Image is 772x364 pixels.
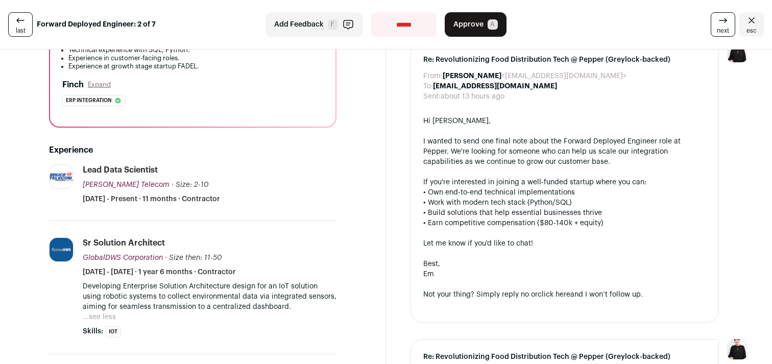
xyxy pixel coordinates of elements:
[83,326,103,336] span: Skills:
[423,218,706,228] div: • Earn competitive compensation ($80-140k + equity)
[68,46,323,54] li: Technical experience with SQL, Python.
[727,339,747,359] img: 9240684-medium_jpg
[423,55,706,65] span: Re: Revolutionizing Food Distribution Tech @ Pepper (Greylock-backed)
[727,42,747,62] img: 9240684-medium_jpg
[172,181,209,188] span: · Size: 2-10
[83,194,220,204] span: [DATE] - Present · 11 months · Contractor
[423,81,433,91] dt: To:
[83,312,116,322] button: ...see less
[83,254,163,261] span: GlobalDWS Corporation
[488,19,498,30] span: A
[423,116,706,126] div: Hi [PERSON_NAME],
[49,144,336,156] h2: Experience
[83,267,236,277] span: [DATE] - [DATE] · 1 year 6 months · Contractor
[37,19,156,30] strong: Forward Deployed Engineer: 2 of 7
[423,91,441,102] dt: Sent:
[50,172,73,181] img: 55a383e1ab6a80631dcbbb0a3561a2a9287835608ccd3ac83ac24fc92a948c1b.jpg
[62,79,84,91] h2: Finch
[8,12,33,37] a: last
[717,27,729,35] span: next
[746,27,757,35] span: esc
[423,238,706,249] div: Let me know if you'd like to chat!
[274,19,324,30] span: Add Feedback
[538,291,570,298] a: click here
[443,72,501,80] b: [PERSON_NAME]
[68,62,323,70] li: Experience at growth stage startup FADEL.
[16,27,26,35] span: last
[423,198,706,208] div: • Work with modern tech stack (Python/SQL)
[88,81,111,89] button: Expand
[66,95,112,106] span: Erp integration
[443,71,626,81] dd: <[EMAIL_ADDRESS][DOMAIN_NAME]>
[423,259,706,269] div: Best,
[423,352,706,362] span: Re: Revolutionizing Food Distribution Tech @ Pepper (Greylock-backed)
[165,254,222,261] span: · Size then: 11-50
[445,12,506,37] button: Approve A
[105,326,121,337] li: IOT
[423,187,706,198] div: • Own end-to-end technical implementations
[423,269,706,279] div: Em
[423,71,443,81] dt: From:
[50,238,73,261] img: 1061e74dc0cc1f6fa89917eefe88bafa8d0bc2650faa64bc4169694b87d6e4b8.jpg
[423,177,706,187] div: If you're interested in joining a well-funded startup where you can:
[83,281,336,312] p: Developing Enterprise Solution Architecture design for an IoT solution using robotic systems to c...
[83,237,165,249] div: Sr Solution Architect
[739,12,764,37] a: Close
[433,83,557,90] b: [EMAIL_ADDRESS][DOMAIN_NAME]
[423,208,706,218] div: • Build solutions that help essential businesses thrive
[83,164,158,176] div: Lead Data Scientist
[328,19,338,30] span: F
[423,136,706,167] div: I wanted to send one final note about the Forward Deployed Engineer role at Pepper. We're looking...
[83,181,170,188] span: [PERSON_NAME] Telecom
[711,12,735,37] a: next
[453,19,484,30] span: Approve
[423,289,706,300] div: Not your thing? Simply reply no or and I won’t follow up.
[441,91,504,102] dd: about 13 hours ago
[266,12,363,37] button: Add Feedback F
[68,54,323,62] li: Experience in customer-facing roles.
